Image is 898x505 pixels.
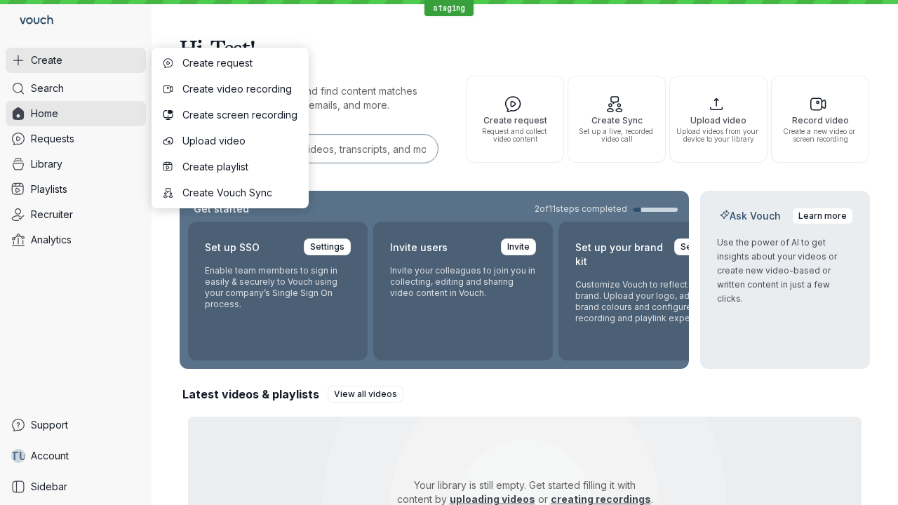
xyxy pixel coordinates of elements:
[6,126,146,151] a: Requests
[6,443,146,469] a: TUAccount
[551,493,651,505] a: creating recordings
[182,134,297,148] span: Upload video
[205,265,351,310] p: Enable team members to sign in easily & securely to Vouch using your company’s Single Sign On pro...
[681,240,715,254] span: Settings
[328,386,403,403] a: View all videos
[31,53,62,67] span: Create
[574,128,659,143] span: Set up a live, recorded video call
[31,233,72,247] span: Analytics
[310,240,344,254] span: Settings
[304,238,351,255] a: Settings
[182,82,297,96] span: Create video recording
[154,154,306,180] button: Create playlist
[6,412,146,438] a: Support
[674,238,721,255] a: Settings
[11,449,19,463] span: T
[154,102,306,128] button: Create screen recording
[798,209,847,223] span: Learn more
[31,418,68,432] span: Support
[450,493,535,505] a: uploading videos
[31,480,67,494] span: Sidebar
[180,84,441,112] p: Search for any keywords and find content matches through transcriptions, user emails, and more.
[472,128,558,143] span: Request and collect video content
[717,209,784,223] h2: Ask Vouch
[6,202,146,227] a: Recruiter
[6,101,146,126] a: Home
[535,203,678,215] a: 2of11steps completed
[501,238,536,255] a: Invite
[31,132,74,146] span: Requests
[717,236,853,306] p: Use the power of AI to get insights about your videos or create new video-based or written conten...
[771,76,869,163] button: Record videoCreate a new video or screen recording
[6,6,59,36] a: Go to homepage
[182,56,297,70] span: Create request
[6,151,146,177] a: Library
[507,240,530,254] span: Invite
[31,449,69,463] span: Account
[6,227,146,252] a: Analytics
[182,160,297,174] span: Create playlist
[31,107,58,121] span: Home
[472,116,558,125] span: Create request
[31,81,64,95] span: Search
[182,386,319,402] h2: Latest videos & playlists
[575,279,721,324] p: Customize Vouch to reflect your brand. Upload your logo, adjust brand colours and configure the r...
[390,265,536,299] p: Invite your colleagues to join you in collecting, editing and sharing video content in Vouch.
[31,157,62,171] span: Library
[777,116,863,125] span: Record video
[777,128,863,143] span: Create a new video or screen recording
[568,76,666,163] button: Create SyncSet up a live, recorded video call
[180,28,870,67] h1: Hi, Test!
[182,108,297,122] span: Create screen recording
[6,76,146,101] a: Search
[6,177,146,202] a: Playlists
[676,116,761,125] span: Upload video
[19,449,27,463] span: U
[334,387,397,401] span: View all videos
[182,186,297,200] span: Create Vouch Sync
[6,48,146,73] button: Create
[390,238,448,257] h2: Invite users
[574,116,659,125] span: Create Sync
[575,238,666,271] h2: Set up your brand kit
[205,238,260,257] h2: Set up SSO
[154,50,306,76] button: Create request
[154,128,306,154] button: Upload video
[6,474,146,499] a: Sidebar
[191,202,252,216] h2: Get started
[154,76,306,102] button: Create video recording
[676,128,761,143] span: Upload videos from your device to your library
[535,203,627,215] span: 2 of 11 steps completed
[31,208,73,222] span: Recruiter
[792,208,853,224] a: Learn more
[31,182,67,196] span: Playlists
[466,76,564,163] button: Create requestRequest and collect video content
[669,76,768,163] button: Upload videoUpload videos from your device to your library
[154,180,306,206] button: Create Vouch Sync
